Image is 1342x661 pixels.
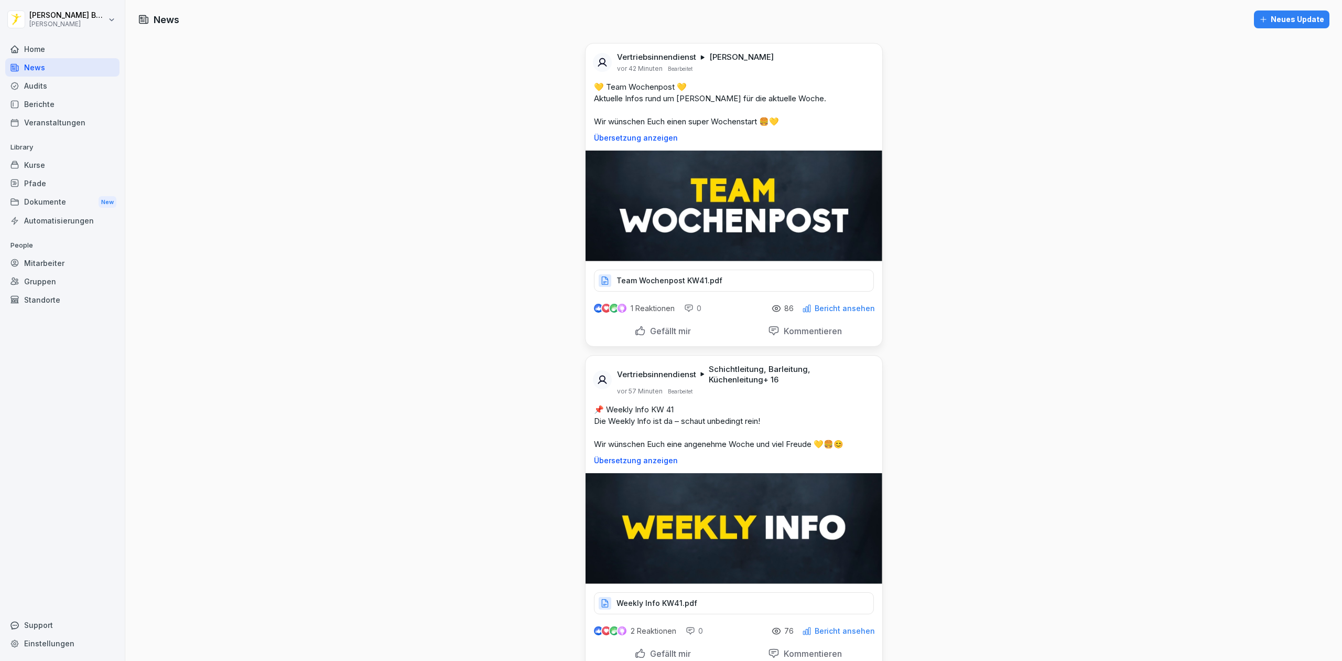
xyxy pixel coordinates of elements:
[5,174,120,193] a: Pfade
[617,369,696,380] p: Vertriebsinnendienst
[29,20,106,28] p: [PERSON_NAME]
[709,52,774,62] p: [PERSON_NAME]
[594,279,874,289] a: Team Wochenpost KW41.pdf
[1254,10,1329,28] button: Neues Update
[5,291,120,309] a: Standorte
[815,304,875,313] p: Bericht ansehen
[5,193,120,212] a: DokumenteNew
[617,387,663,396] p: vor 57 Minuten
[1259,14,1324,25] div: Neues Update
[5,211,120,230] a: Automatisierungen
[5,113,120,132] a: Veranstaltungen
[5,616,120,634] div: Support
[5,193,120,212] div: Dokumente
[631,304,675,313] p: 1 Reaktionen
[5,58,120,77] a: News
[668,387,692,396] p: Bearbeitet
[594,304,602,313] img: like
[5,634,120,653] a: Einstellungen
[780,648,842,659] p: Kommentieren
[784,304,794,313] p: 86
[646,648,691,659] p: Gefällt mir
[5,95,120,113] a: Berichte
[586,151,882,261] img: kascbdq0ziwhkkyjwk3rx3cb.png
[594,134,874,142] p: Übersetzung anzeigen
[618,626,626,636] img: inspiring
[5,40,120,58] a: Home
[631,627,676,635] p: 2 Reaktionen
[594,404,874,450] p: 📌 Weekly Info KW 41 Die Weekly Info ist da – schaut unbedingt rein! Wir wünschen Euch eine angene...
[616,598,697,609] p: Weekly Info KW41.pdf
[617,65,663,73] p: vor 42 Minuten
[5,156,120,174] a: Kurse
[5,237,120,254] p: People
[686,626,703,636] div: 0
[594,81,874,127] p: 💛 Team Wochenpost 💛 Aktuelle Infos rund um [PERSON_NAME] für die aktuelle Woche. Wir wünschen Euc...
[602,627,610,635] img: love
[99,196,116,208] div: New
[594,627,602,635] img: like
[616,275,722,286] p: Team Wochenpost KW41.pdf
[610,626,619,635] img: celebrate
[5,77,120,95] a: Audits
[594,456,874,465] p: Übersetzung anzeigen
[594,601,874,612] a: Weekly Info KW41.pdf
[784,627,794,635] p: 76
[617,52,696,62] p: Vertriebsinnendienst
[610,304,619,313] img: celebrate
[5,139,120,156] p: Library
[586,473,882,584] img: ugkezbsvwy9ed1jr783a3dfq.png
[684,303,701,314] div: 0
[646,326,691,336] p: Gefällt mir
[154,13,179,27] h1: News
[5,254,120,272] a: Mitarbeiter
[618,304,626,313] img: inspiring
[709,364,870,385] p: Schichtleitung, Barleitung, Küchenleitung + 16
[668,65,692,73] p: Bearbeitet
[29,11,106,20] p: [PERSON_NAME] Bogomolec
[5,272,120,291] a: Gruppen
[602,304,610,312] img: love
[780,326,842,336] p: Kommentieren
[815,627,875,635] p: Bericht ansehen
